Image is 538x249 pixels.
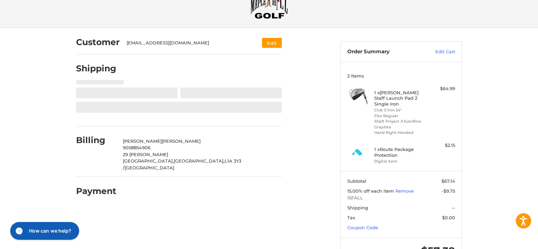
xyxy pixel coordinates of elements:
[374,147,426,158] h4: 1 x Route Package Protection
[76,63,116,74] h2: Shipping
[123,158,241,170] span: L1A 3Y3 /
[7,220,81,242] iframe: Gorgias live chat messenger
[162,138,201,144] span: [PERSON_NAME]
[374,119,426,130] li: Shaft Project X Evenflow Graphite
[347,178,366,184] span: Subtotal
[262,38,282,48] button: Edit
[452,205,455,210] span: --
[374,90,426,107] h4: 1 x [PERSON_NAME] Staff Launch Pad 2 Single Iron
[76,37,120,47] h2: Customer
[76,186,116,196] h2: Payment
[442,215,455,220] span: $0.00
[374,113,426,119] li: Flex Regular
[347,195,455,202] span: 15FALL
[421,49,455,55] a: Edit Cart
[442,188,455,194] span: -$9.75
[174,158,224,164] span: [GEOGRAPHIC_DATA],
[395,188,414,194] a: Remove
[374,158,426,164] li: Digital Item
[374,130,426,136] li: Hand Right-Handed
[347,205,368,210] span: Shipping
[123,138,162,144] span: [PERSON_NAME]
[428,85,455,92] div: $64.99
[76,135,116,146] h2: Billing
[123,152,168,157] span: 29 [PERSON_NAME]
[125,165,174,170] span: [GEOGRAPHIC_DATA]
[441,178,455,184] span: $67.14
[428,142,455,149] div: $2.15
[347,49,421,55] h3: Order Summary
[123,145,150,150] span: 9058854906
[123,158,174,164] span: [GEOGRAPHIC_DATA],
[347,73,455,79] h3: 2 Items
[347,188,395,194] span: 15.00% off each item
[347,225,378,230] a: Coupon Code
[127,40,249,46] div: [EMAIL_ADDRESS][DOMAIN_NAME]
[347,215,355,220] span: Tax
[374,107,426,113] li: Club 5 Iron 24°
